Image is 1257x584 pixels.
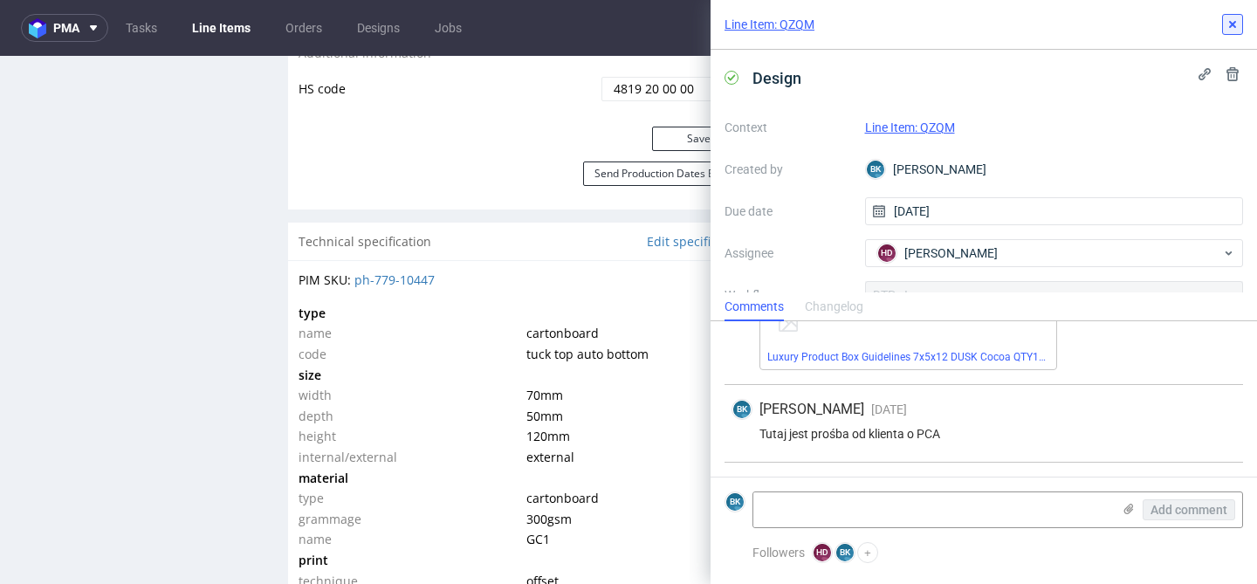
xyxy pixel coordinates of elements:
[299,494,522,515] td: print
[652,71,746,95] button: Save
[526,331,563,347] span: 70 mm
[583,106,746,130] button: Send Production Dates Email
[526,372,570,388] span: 120 mm
[1163,288,1230,309] div: [DATE]
[865,155,1244,183] div: [PERSON_NAME]
[1197,210,1233,225] a: View all
[29,18,53,38] img: logo
[767,351,1085,363] a: Luxury Product Box Guidelines 7x5x12 DUSK Cocoa QTY150 (1).pdf
[299,412,522,433] td: material
[745,64,808,93] span: Design
[817,237,876,278] div: Design
[878,244,896,262] figcaption: HD
[871,402,907,416] span: [DATE]
[1186,133,1233,157] button: Send
[733,401,751,418] figcaption: BK
[526,290,649,306] span: tuck top auto bottom
[424,14,472,42] a: Jobs
[752,546,805,560] span: Followers
[857,542,878,563] button: +
[354,216,435,232] a: ph-779-10447
[347,14,410,42] a: Designs
[904,244,998,262] span: [PERSON_NAME]
[647,177,746,195] a: Edit specification
[732,427,1236,441] div: Tutaj jest prośba od klienta o PCA
[884,139,911,151] a: QZQM
[1211,249,1228,266] figcaption: HD
[817,278,876,319] div: PCA
[299,19,597,47] td: HS code
[725,293,784,321] div: Comments
[817,319,876,360] div: dch 1/2
[786,209,818,226] span: Tasks
[299,432,522,453] td: type
[725,16,814,33] a: Line Item: QZQM
[299,473,522,494] td: name
[725,243,851,264] label: Assignee
[725,201,851,222] label: Due date
[299,267,522,288] td: name
[818,324,875,338] div: Completed
[818,242,875,256] div: Completed
[1163,329,1230,350] div: [DATE]
[526,475,550,491] span: GC1
[726,493,744,511] figcaption: BK
[526,269,599,285] span: cartonboard
[1211,290,1228,307] figcaption: HD
[115,14,168,42] a: Tasks
[299,216,746,233] div: PIM SKU:
[526,455,572,471] span: 300 gsm
[275,14,333,42] a: Orders
[817,133,923,157] p: Comment to
[526,352,563,368] span: 50 mm
[867,161,884,178] figcaption: BK
[299,391,522,412] td: internal/external
[299,288,522,309] td: code
[865,120,955,134] a: Line Item: QZQM
[805,293,863,321] div: Changelog
[818,283,875,297] div: Completed
[526,517,559,533] span: offset
[725,285,851,306] label: Workflow
[526,393,574,409] span: external
[53,22,79,34] span: pma
[725,117,851,138] label: Context
[526,434,599,450] span: cartonboard
[299,453,522,474] td: grammage
[21,14,108,42] button: pma
[299,247,522,268] td: type
[299,370,522,391] td: height
[1163,247,1230,268] div: [DATE]
[299,350,522,371] td: depth
[1211,331,1228,348] figcaption: KM
[759,400,864,419] span: [PERSON_NAME]
[725,159,851,180] label: Created by
[299,515,522,536] td: technique
[786,133,807,154] img: share_image_120x120.png
[182,14,261,42] a: Line Items
[299,309,522,330] td: size
[288,167,757,205] div: Technical specification
[789,371,1230,399] input: Type to create new task
[836,544,854,561] figcaption: BK
[299,329,522,350] td: width
[814,544,831,561] figcaption: HD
